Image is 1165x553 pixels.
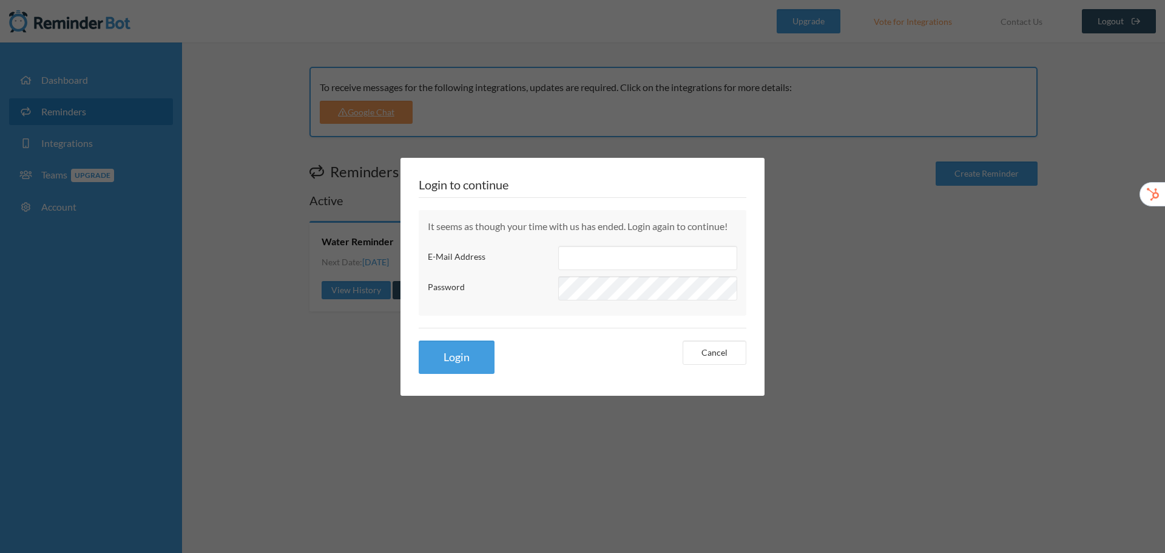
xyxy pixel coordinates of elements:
a: Cancel [683,341,746,365]
h2: Login to continue [419,176,746,198]
label: E-Mail Address [428,250,549,263]
p: It seems as though your time with us has ended. Login again to continue! [428,219,737,234]
label: Password [428,280,549,293]
button: Login [419,341,495,374]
